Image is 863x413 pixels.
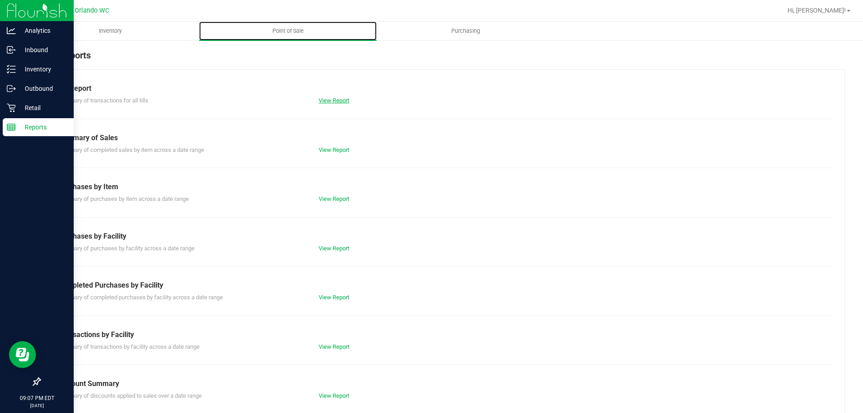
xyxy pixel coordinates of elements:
p: Inbound [16,44,70,55]
inline-svg: Inventory [7,65,16,74]
inline-svg: Retail [7,103,16,112]
p: Outbound [16,83,70,94]
span: Inventory [87,27,134,35]
a: View Report [319,392,349,399]
div: Purchases by Facility [58,231,827,242]
div: Transactions by Facility [58,329,827,340]
div: Summary of Sales [58,133,827,143]
div: Purchases by Item [58,182,827,192]
a: View Report [319,195,349,202]
span: Summary of transactions for all tills [58,97,148,104]
div: Till Report [58,83,827,94]
iframe: Resource center [9,341,36,368]
span: Summary of discounts applied to sales over a date range [58,392,202,399]
a: Purchasing [377,22,554,40]
span: Summary of purchases by facility across a date range [58,245,195,252]
a: View Report [319,343,349,350]
a: View Report [319,245,349,252]
span: Summary of completed purchases by facility across a date range [58,294,223,301]
span: Orlando WC [75,7,109,14]
div: Discount Summary [58,378,827,389]
a: View Report [319,97,349,104]
span: Summary of completed sales by item across a date range [58,147,204,153]
a: Point of Sale [199,22,377,40]
p: [DATE] [4,402,70,409]
span: Summary of transactions by facility across a date range [58,343,200,350]
span: Hi, [PERSON_NAME]! [787,7,846,14]
inline-svg: Outbound [7,84,16,93]
p: 09:07 PM EDT [4,394,70,402]
a: View Report [319,147,349,153]
p: Analytics [16,25,70,36]
inline-svg: Reports [7,123,16,132]
span: Summary of purchases by item across a date range [58,195,189,202]
div: POS Reports [40,49,845,69]
p: Retail [16,102,70,113]
p: Inventory [16,64,70,75]
span: Point of Sale [260,27,316,35]
p: Reports [16,122,70,133]
a: Inventory [22,22,199,40]
span: Purchasing [439,27,492,35]
inline-svg: Analytics [7,26,16,35]
div: Completed Purchases by Facility [58,280,827,291]
inline-svg: Inbound [7,45,16,54]
a: View Report [319,294,349,301]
